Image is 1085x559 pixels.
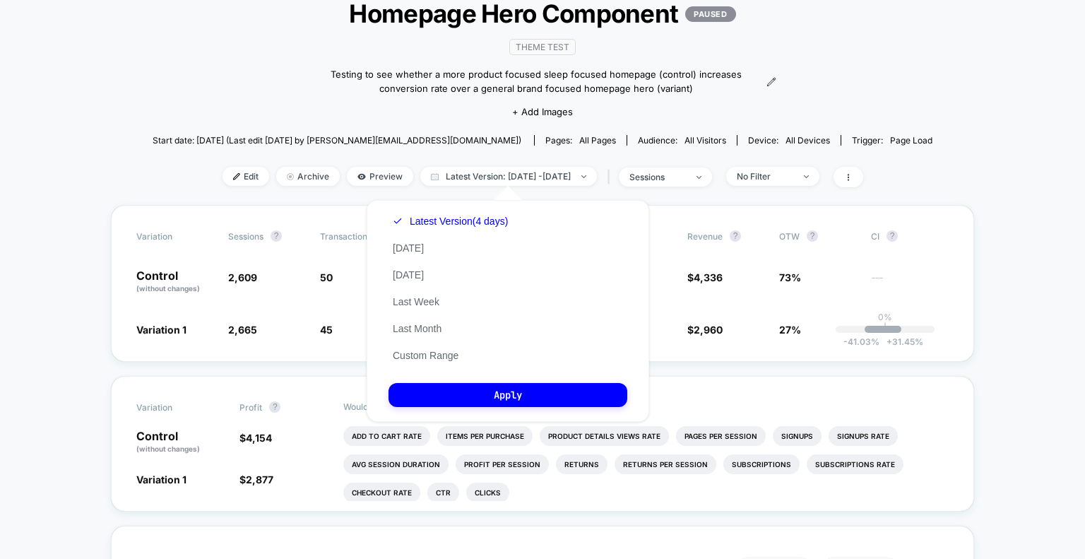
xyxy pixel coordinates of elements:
span: All Visitors [684,135,726,146]
span: (without changes) [136,284,200,293]
div: Trigger: [852,135,932,146]
img: calendar [431,173,439,180]
span: all pages [579,135,616,146]
span: + Add Images [512,106,573,117]
span: 2,665 [228,324,257,336]
span: 45 [320,324,333,336]
button: Last Month [389,322,446,335]
img: end [804,175,809,178]
div: No Filter [737,171,793,182]
span: 73% [779,271,801,283]
img: end [581,175,586,178]
p: 0% [878,312,892,322]
li: Clicks [466,483,509,502]
span: Profit [239,402,262,413]
p: Control [136,270,214,294]
button: Apply [389,383,627,407]
span: all devices [785,135,830,146]
li: Avg Session Duration [343,454,449,474]
button: ? [730,230,741,242]
span: 2,960 [694,324,723,336]
div: sessions [629,172,686,182]
button: ? [271,230,282,242]
span: Page Load [890,135,932,146]
span: Variation 1 [136,473,186,486]
li: Ctr [427,483,459,502]
li: Signups [773,426,822,446]
span: $ [687,324,723,336]
span: Variation [136,401,214,413]
span: Latest Version: [DATE] - [DATE] [420,167,597,186]
span: 2,609 [228,271,257,283]
img: end [696,176,701,179]
button: Custom Range [389,349,463,362]
li: Returns [556,454,607,474]
p: Would like to see more reports? [343,401,949,412]
li: Pages Per Session [676,426,766,446]
img: end [287,173,294,180]
span: + [887,336,892,347]
span: 27% [779,324,801,336]
li: Checkout Rate [343,483,420,502]
p: | [884,322,887,333]
span: (without changes) [136,445,200,453]
span: -41.03 % [843,336,879,347]
li: Signups Rate [829,426,898,446]
span: $ [239,432,272,444]
img: edit [233,173,240,180]
span: $ [239,473,273,486]
button: ? [269,401,280,413]
p: PAUSED [685,6,735,22]
button: ? [887,230,898,242]
li: Profit Per Session [456,454,549,474]
button: Last Week [389,295,444,308]
span: CI [871,230,949,242]
div: Pages: [545,135,616,146]
li: Product Details Views Rate [540,426,669,446]
li: Add To Cart Rate [343,426,430,446]
li: Items Per Purchase [437,426,533,446]
span: 50 [320,271,333,283]
span: --- [871,273,949,294]
span: 31.45 % [879,336,923,347]
button: ? [807,230,818,242]
div: Audience: [638,135,726,146]
span: Start date: [DATE] (Last edit [DATE] by [PERSON_NAME][EMAIL_ADDRESS][DOMAIN_NAME]) [153,135,521,146]
span: Preview [347,167,413,186]
span: OTW [779,230,857,242]
span: Archive [276,167,340,186]
span: Device: [737,135,841,146]
li: Subscriptions Rate [807,454,903,474]
span: Variation 1 [136,324,186,336]
li: Returns Per Session [615,454,716,474]
button: [DATE] [389,269,428,281]
span: $ [687,271,723,283]
span: 2,877 [246,473,273,486]
span: Variation [136,230,214,242]
span: Theme Test [509,39,576,55]
span: Revenue [687,231,723,242]
span: Testing to see whether a more product focused sleep focused homepage (control) increases conversi... [309,68,763,95]
p: Control [136,430,225,454]
span: | [604,167,619,187]
span: Transactions [320,231,372,242]
li: Subscriptions [723,454,800,474]
button: Latest Version(4 days) [389,215,512,228]
span: 4,336 [694,271,723,283]
button: [DATE] [389,242,428,254]
span: Sessions [228,231,263,242]
span: 4,154 [246,432,272,444]
span: Edit [223,167,269,186]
